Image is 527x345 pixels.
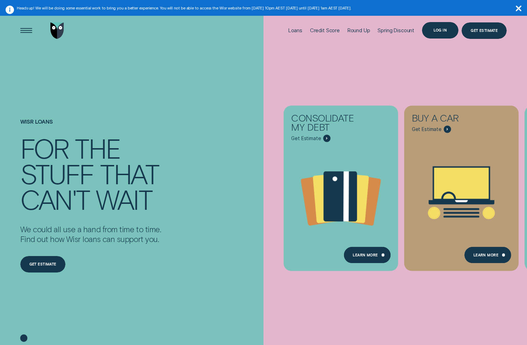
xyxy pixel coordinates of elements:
[20,161,94,186] div: stuff
[310,27,340,34] div: Credit Score
[20,186,90,212] div: can't
[288,12,302,49] a: Loans
[20,118,161,135] h1: Wisr loans
[20,135,161,212] h4: For the stuff that can't wait
[422,22,459,39] button: Log in
[464,247,511,263] a: Learn More
[404,106,519,266] a: Buy a car - Learn more
[96,186,152,212] div: wait
[347,27,370,34] div: Round Up
[288,27,302,34] div: Loans
[347,12,370,49] a: Round Up
[412,126,442,132] span: Get Estimate
[20,256,65,272] a: Get estimate
[50,22,64,39] img: Wisr
[462,22,507,39] a: Get Estimate
[378,12,414,49] a: Spring Discount
[310,12,340,49] a: Credit Score
[434,29,447,32] div: Log in
[49,12,65,49] a: Go to home page
[18,22,34,39] button: Open Menu
[291,135,321,141] span: Get Estimate
[20,135,69,161] div: For
[378,27,414,34] div: Spring Discount
[284,106,398,266] a: Consolidate my debt - Learn more
[344,247,391,263] a: Learn more
[412,113,485,126] div: Buy a car
[75,135,120,161] div: the
[100,161,159,186] div: that
[291,113,364,135] div: Consolidate my debt
[20,224,161,244] p: We could all use a hand from time to time. Find out how Wisr loans can support you.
